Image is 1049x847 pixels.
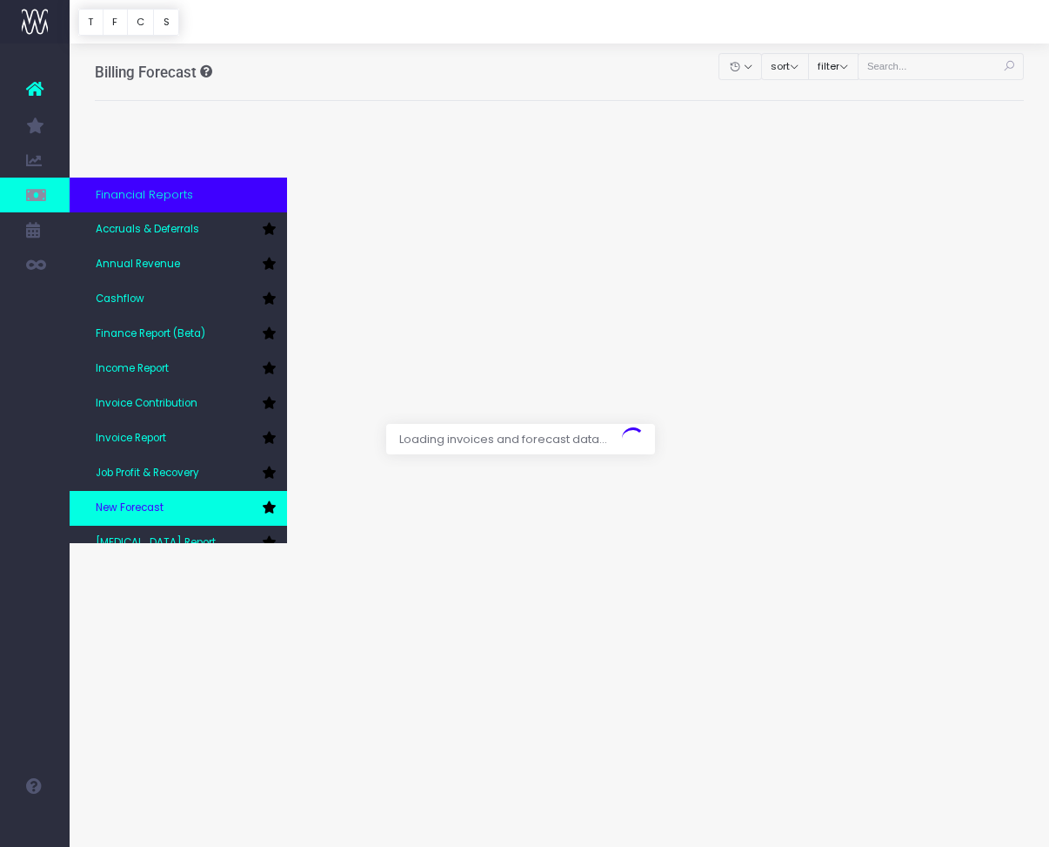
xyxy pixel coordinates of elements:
span: Invoice Report [96,431,166,447]
span: New Forecast [96,501,164,516]
button: T [78,9,104,36]
span: Accruals & Deferrals [96,222,199,238]
button: S [153,9,179,36]
a: [MEDICAL_DATA] Report [70,526,287,561]
button: C [127,9,155,36]
span: Cashflow [96,292,144,307]
span: Invoice Contribution [96,396,197,412]
span: [MEDICAL_DATA] Report [96,535,216,551]
span: Loading invoices and forecast data... [386,424,620,455]
button: F [103,9,128,36]
span: Income Report [96,361,169,377]
a: New Forecast [70,491,287,526]
span: Financial Reports [96,186,193,204]
a: Finance Report (Beta) [70,317,287,352]
a: Job Profit & Recovery [70,456,287,491]
span: Finance Report (Beta) [96,326,205,342]
a: Invoice Report [70,421,287,456]
a: Income Report [70,352,287,387]
a: Invoice Contribution [70,387,287,421]
img: images/default_profile_image.png [22,812,48,838]
a: Cashflow [70,282,287,317]
div: Vertical button group [78,9,179,36]
a: Accruals & Deferrals [70,212,287,247]
span: Job Profit & Recovery [96,466,199,481]
span: Annual Revenue [96,257,180,272]
a: Annual Revenue [70,247,287,282]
